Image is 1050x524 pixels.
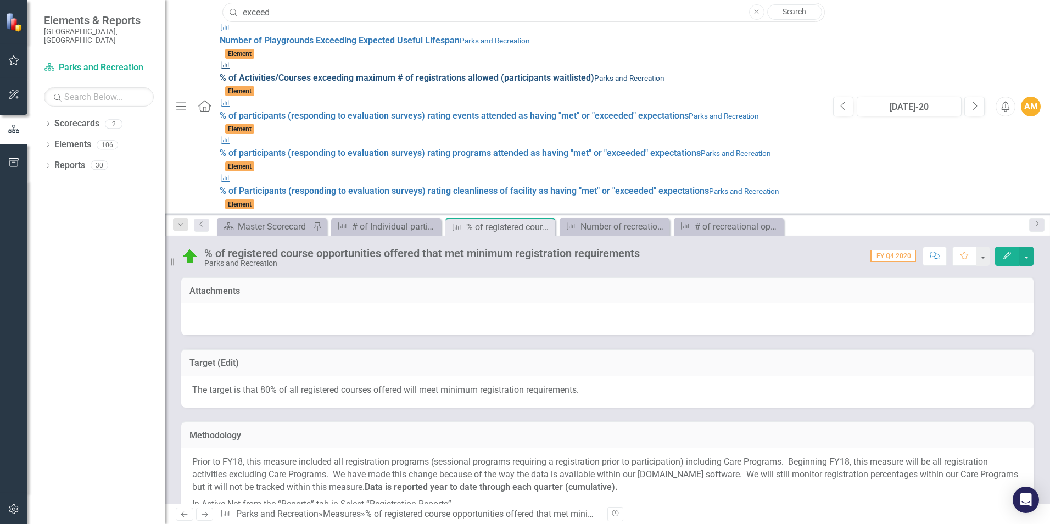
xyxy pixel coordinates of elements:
[220,135,822,172] a: % of participants (responding to evaluation surveys) rating programs attended as having "met" or ...
[44,62,154,74] a: Parks and Recreation
[204,259,640,267] div: Parks and Recreation
[562,220,667,233] a: Number of recreational opportunities offered
[220,22,822,60] a: Number of Playgrounds Exceeding Expected Useful LifespanParks and RecreationElement
[225,124,254,134] span: Element
[105,119,122,129] div: 2
[316,35,344,46] strong: Exceed
[181,248,199,265] img: On Target
[1013,487,1039,513] div: Open Intercom Messenger
[466,220,552,234] div: % of registered course opportunities offered that met minimum registration requirements
[189,286,1025,296] h3: Attachments
[220,186,709,196] span: % o f P a r t i c i p a n t s ( r e s p o n d i n g t o e v a l u a t i o n s u r v e y s ) r a t...
[54,118,99,130] a: Scorecards
[594,74,664,82] small: Parks and Recreation
[709,187,779,196] small: Parks and Recreation
[44,87,154,107] input: Search Below...
[365,509,707,519] div: % of registered course opportunities offered that met minimum registration requirements
[225,161,254,171] span: Element
[220,172,822,210] a: % of Participants (responding to evaluation surveys) rating cleanliness of facility as having "me...
[334,220,438,233] a: # of Individual participants served (registered programs and leagues)
[580,220,667,233] div: Number of recreational opportunities offered
[44,14,154,27] span: Elements & Reports
[323,509,361,519] a: Measures
[1021,97,1041,116] button: AM
[861,101,958,114] div: [DATE]-20
[220,508,599,521] div: » »
[220,148,701,158] span: % o f p a r t i c i p a n t s ( r e s p o n d i n g t o e v a l u a t i o n s u r v e y s ) r a t...
[225,199,254,209] span: Element
[192,499,451,509] span: In Active Net from the “Reports” tab in Select “Registration Reports”
[220,110,689,121] span: % o f p a r t i c i p a n t s ( r e s p o n d i n g t o e v a l u a t i o n s u r v e y s ) r a t...
[695,220,781,233] div: # of recreational opportunities offered for teens (ages [DEMOGRAPHIC_DATA])
[220,220,310,233] a: Master Scorecard
[91,161,108,170] div: 30
[5,13,25,32] img: ClearPoint Strategy
[220,73,594,83] span: % o f A c t i v i t i e s / C o u r s e s i n g m a x i m u m # o f r e g i s t r a t i o n s a l...
[615,186,644,196] strong: exceed
[236,509,319,519] a: Parks and Recreation
[595,110,623,121] strong: exceed
[204,247,640,259] div: % of registered course opportunities offered that met minimum registration requirements
[97,140,118,149] div: 106
[701,149,771,158] small: Parks and Recreation
[220,35,460,46] span: N u m b e r o f P l a y g r o u n d s i n g E x p e c t e d U s e f u l L i f e s p a n
[689,112,759,120] small: Parks and Recreation
[767,4,822,20] a: Search
[607,148,635,158] strong: exceed
[857,97,962,116] button: [DATE]-20
[870,250,916,262] span: FY Q4 2020
[313,73,342,83] strong: exceed
[192,456,1023,496] p: Prior to FY18, this measure included all registration programs (sessional programs requiring a re...
[352,220,438,233] div: # of Individual participants served (registered programs and leagues)
[189,431,1025,441] h3: Methodology
[365,482,618,492] strong: Data is reported year to date through each quarter (cumulative).
[222,3,825,22] input: Search ClearPoint...
[225,86,254,96] span: Element
[54,138,91,151] a: Elements
[460,36,530,45] small: Parks and Recreation
[220,97,822,135] a: % of participants (responding to evaluation surveys) rating events attended as having "met" or "e...
[225,49,254,59] span: Element
[189,358,1025,368] h3: Target (Edit)
[677,220,781,233] a: # of recreational opportunities offered for teens (ages [DEMOGRAPHIC_DATA])
[54,159,85,172] a: Reports
[44,27,154,45] small: [GEOGRAPHIC_DATA], [GEOGRAPHIC_DATA]
[220,59,822,97] a: % of Activities/Courses exceeding maximum # of registrations allowed (participants waitlisted)Par...
[238,220,310,233] div: Master Scorecard
[192,384,579,395] span: The target is that 80% of all registered courses offered will meet minimum registration requireme...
